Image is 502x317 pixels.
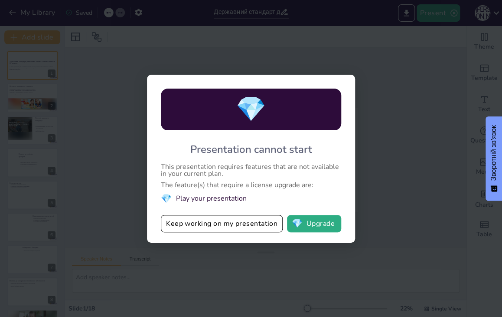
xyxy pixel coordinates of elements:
li: Play your presentation [161,193,341,205]
span: diamond [161,193,172,205]
button: diamondUpgrade [287,215,341,232]
div: Presentation cannot start [190,142,312,156]
div: This presentation requires features that are not available in your current plan. [161,163,341,177]
span: diamond [292,219,303,228]
span: diamond [236,92,266,126]
button: Keep working on my presentation [161,215,283,232]
button: Зворотній зв'язок - Показати опитування [486,116,502,201]
font: Зворотній зв'язок [490,125,497,181]
div: The feature(s) that require a license upgrade are: [161,182,341,188]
